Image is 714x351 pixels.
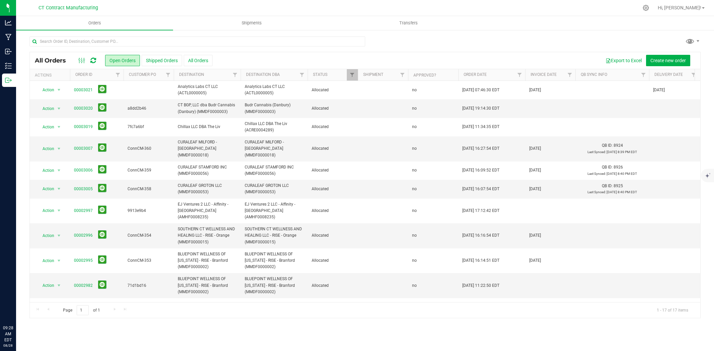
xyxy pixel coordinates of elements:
[55,256,63,265] span: select
[312,87,354,93] span: Allocated
[233,20,271,26] span: Shipments
[412,232,417,239] span: no
[35,57,73,64] span: All Orders
[464,72,487,77] a: Order Date
[74,87,93,93] a: 00003021
[245,102,304,115] span: Budr Cannabis (Danbury) (MMDF0000003)
[347,69,358,81] a: Filter
[163,69,174,81] a: Filter
[312,232,354,239] span: Allocated
[178,276,237,295] span: BLUEPOINT WELLNESS OF [US_STATE] - RISE - Branford (MMDF0000002)
[57,305,105,316] span: Page of 1
[128,167,170,173] span: ConnCM-359
[607,150,637,154] span: [DATE] 8:39 PM EDT
[7,298,27,318] iframe: Resource center
[587,172,606,175] span: Last Synced:
[245,201,304,221] span: EJ Ventures 2 LLC - Affinity - [GEOGRAPHIC_DATA] (AMHF0008235)
[5,34,12,40] inline-svg: Manufacturing
[29,36,365,46] input: Search Order ID, Destination, Customer PO...
[413,73,436,78] a: Approved?
[112,69,124,81] a: Filter
[36,144,55,153] span: Action
[587,150,606,154] span: Last Synced:
[75,72,92,77] a: Order ID
[462,87,499,93] span: [DATE] 07:46:30 EDT
[412,208,417,214] span: no
[178,201,237,221] span: EJ Ventures 2 LLC - Affinity - [GEOGRAPHIC_DATA] (AMHF0008235)
[74,124,93,130] a: 00003019
[36,122,55,132] span: Action
[245,251,304,270] span: BLUEPOINT WELLNESS OF [US_STATE] - RISE - Branford (MMDF0000002)
[514,69,525,81] a: Filter
[412,105,417,112] span: no
[55,184,63,194] span: select
[312,282,354,289] span: Allocated
[614,165,623,169] span: 8926
[36,231,55,240] span: Action
[36,256,55,265] span: Action
[128,208,170,214] span: 9913e9b4
[128,257,170,264] span: ConnCM-353
[412,167,417,173] span: no
[245,276,304,295] span: BLUEPOINT WELLNESS OF [US_STATE] - RISE - Branford (MMDF0000002)
[297,69,308,81] a: Filter
[653,87,665,93] span: [DATE]
[642,5,650,11] div: Manage settings
[601,55,646,66] button: Export to Excel
[462,186,499,192] span: [DATE] 16:07:54 EDT
[55,104,63,113] span: select
[74,232,93,239] a: 00002996
[312,124,354,130] span: Allocated
[602,184,613,188] span: QB ID:
[614,143,623,148] span: 8924
[529,87,541,93] span: [DATE]
[184,55,213,66] button: All Orders
[55,85,63,95] span: select
[74,257,93,264] a: 00002995
[105,55,140,66] button: Open Orders
[529,145,541,152] span: [DATE]
[178,301,237,320] span: SOUTHERN CT WELLNESS AND HEALING LLC - RISE - Orange (MMDF0000015)
[529,167,541,173] span: [DATE]
[607,172,637,175] span: [DATE] 8:40 PM EDT
[178,226,237,245] span: SOUTHERN CT WELLNESS AND HEALING LLC - RISE - Orange (MMDF0000015)
[36,206,55,215] span: Action
[602,165,613,169] span: QB ID:
[5,63,12,69] inline-svg: Inventory
[462,257,499,264] span: [DATE] 16:14:51 EDT
[412,87,417,93] span: no
[363,72,383,77] a: Shipment
[230,69,241,81] a: Filter
[74,167,93,173] a: 00003006
[55,206,63,215] span: select
[245,139,304,158] span: CURALEAF MILFORD - [GEOGRAPHIC_DATA] (MMDF0000018)
[462,145,499,152] span: [DATE] 16:27:54 EDT
[178,84,237,96] span: Analytics Labs CT LLC (ACTL0000005)
[312,105,354,112] span: Allocated
[688,69,699,81] a: Filter
[36,104,55,113] span: Action
[74,282,93,289] a: 00002982
[74,208,93,214] a: 00002997
[651,305,694,315] span: 1 - 17 of 17 items
[55,166,63,175] span: select
[77,305,89,316] input: 1
[412,282,417,289] span: no
[55,281,63,290] span: select
[35,73,67,78] div: Actions
[128,145,170,152] span: ConnCM-360
[74,105,93,112] a: 00003020
[178,164,237,177] span: CURALEAF STAMFORD INC (MMDF0000056)
[654,72,683,77] a: Delivery Date
[178,183,237,195] span: CURALEAF GROTON LLC (MMDF0000053)
[330,16,487,30] a: Transfers
[397,69,408,81] a: Filter
[312,208,354,214] span: Allocated
[412,124,417,130] span: no
[245,226,304,245] span: SOUTHERN CT WELLNESS AND HEALING LLC - RISE - Orange (MMDF0000015)
[587,190,606,194] span: Last Synced:
[312,186,354,192] span: Allocated
[462,282,499,289] span: [DATE] 11:22:50 EDT
[55,122,63,132] span: select
[173,16,330,30] a: Shipments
